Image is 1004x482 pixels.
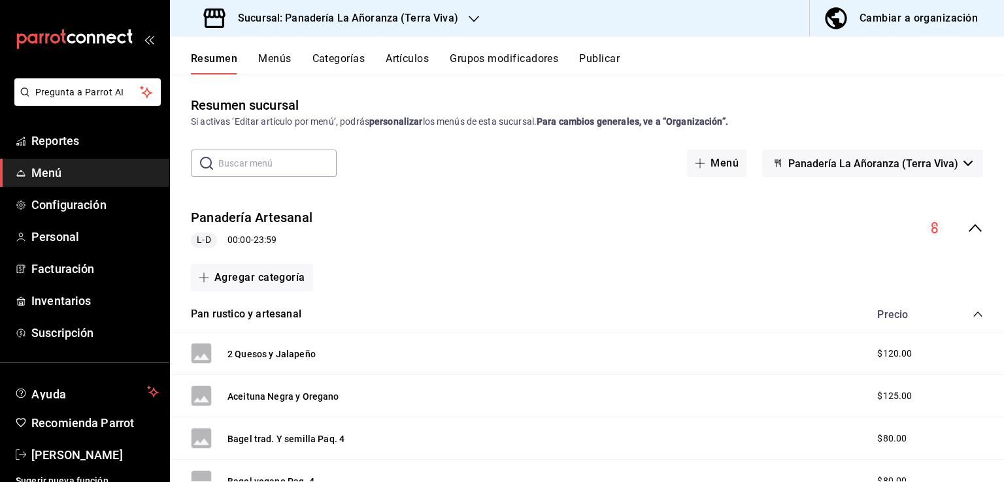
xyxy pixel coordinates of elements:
[31,132,159,150] span: Reportes
[227,347,316,361] button: 2 Quesos y Jalapeño
[877,347,912,361] span: $120.00
[687,150,746,177] button: Menú
[227,390,339,403] button: Aceituna Negra y Oregano
[386,52,429,74] button: Artículos
[144,34,154,44] button: open_drawer_menu
[579,52,620,74] button: Publicar
[35,86,141,99] span: Pregunta a Parrot AI
[191,95,299,115] div: Resumen sucursal
[31,228,159,246] span: Personal
[191,264,313,291] button: Agregar categoría
[227,432,344,445] button: Bagel trad. Y semilla Paq. 4
[369,116,423,127] strong: personalizar
[31,446,159,464] span: [PERSON_NAME]
[31,324,159,342] span: Suscripción
[191,52,1004,74] div: navigation tabs
[450,52,558,74] button: Grupos modificadores
[860,9,978,27] div: Cambiar a organización
[864,308,948,321] div: Precio
[14,78,161,106] button: Pregunta a Parrot AI
[218,150,337,176] input: Buscar menú
[31,384,142,400] span: Ayuda
[191,307,301,322] button: Pan rustico y artesanal
[877,432,907,445] span: $80.00
[312,52,365,74] button: Categorías
[788,157,958,170] span: Panadería La Añoranza (Terra Viva)
[191,52,237,74] button: Resumen
[877,389,912,403] span: $125.00
[191,115,983,129] div: Si activas ‘Editar artículo por menú’, podrás los menús de esta sucursal.
[192,233,216,247] span: L-D
[31,414,159,432] span: Recomienda Parrot
[191,208,312,227] button: Panadería Artesanal
[31,164,159,182] span: Menú
[191,233,312,248] div: 00:00 - 23:59
[31,292,159,310] span: Inventarios
[31,260,159,278] span: Facturación
[537,116,728,127] strong: Para cambios generales, ve a “Organización”.
[170,198,1004,259] div: collapse-menu-row
[973,309,983,319] button: collapse-category-row
[227,10,458,26] h3: Sucursal: Panadería La Añoranza (Terra Viva)
[258,52,291,74] button: Menús
[31,196,159,214] span: Configuración
[9,95,161,108] a: Pregunta a Parrot AI
[762,150,983,177] button: Panadería La Añoranza (Terra Viva)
